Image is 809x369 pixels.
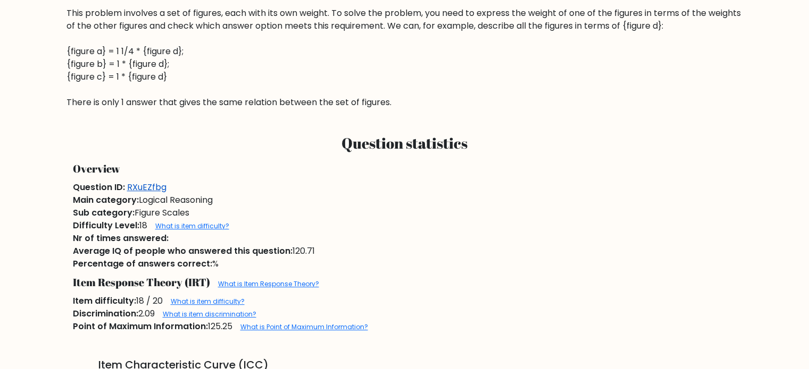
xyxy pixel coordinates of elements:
[73,181,125,193] span: Question ID:
[73,245,293,257] span: Average IQ of people who answered this question:
[73,307,138,320] span: Discrimination:
[66,7,743,109] div: This problem involves a set of figures, each with its own weight. To solve the problem, you need ...
[73,219,139,231] span: Difficulty Level:
[73,134,737,152] h3: Question statistics
[73,232,169,244] span: Nr of times answered:
[73,295,136,307] span: Item difficulty:
[66,207,743,219] div: Figure Scales
[66,258,743,270] div: %
[66,295,743,307] div: 18 / 20
[155,221,229,230] a: What is item difficulty?
[66,219,743,232] div: 18
[73,320,208,332] span: Point of Maximum Information:
[73,194,139,206] span: Main category:
[171,297,245,306] a: What is item difficulty?
[66,194,743,207] div: Logical Reasoning
[73,207,135,219] span: Sub category:
[66,307,743,320] div: 2.09
[66,320,743,333] div: 125.25
[218,279,319,288] a: What is Item Response Theory?
[66,245,743,258] div: 120.71
[73,258,212,270] span: Percentage of answers correct:
[163,310,256,319] a: What is item discrimination?
[73,161,120,176] span: Overview
[73,275,210,289] span: Item Response Theory (IRT)
[127,181,166,193] a: RXuEZfbg
[240,322,368,331] a: What is Point of Maximum Information?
